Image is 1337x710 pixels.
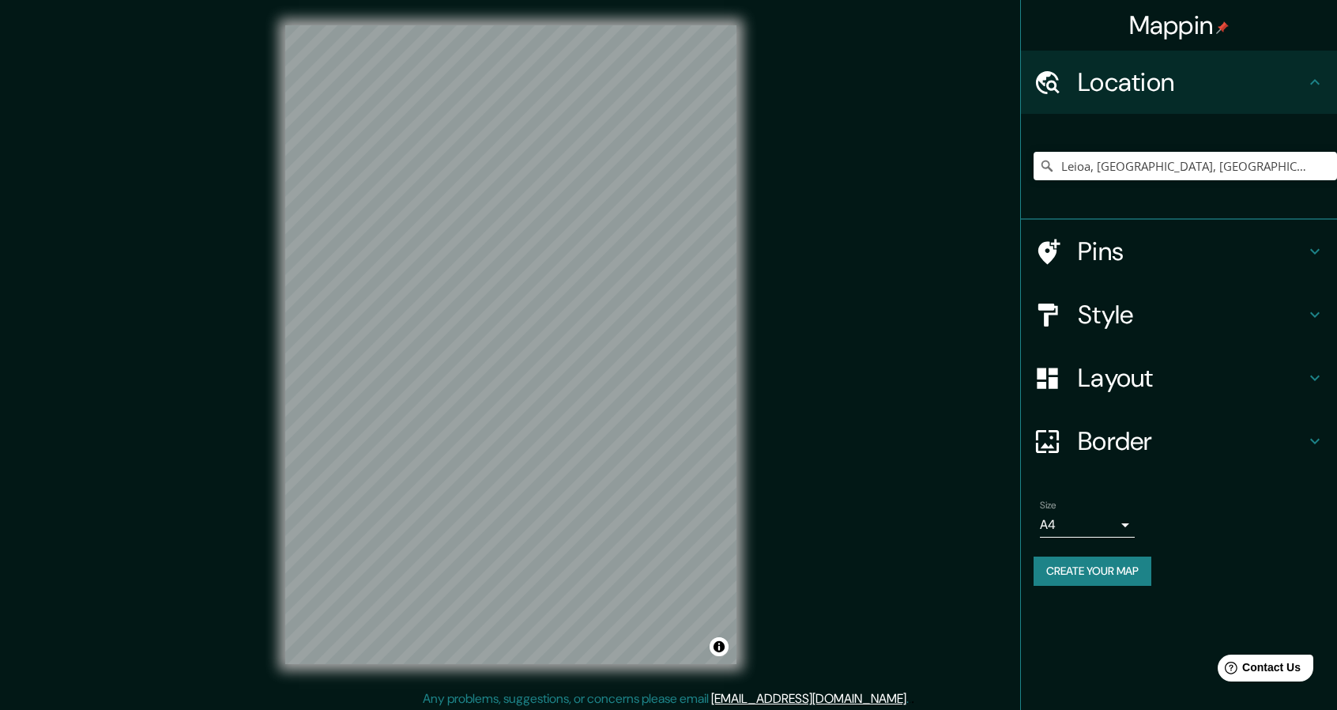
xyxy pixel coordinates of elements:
[1129,9,1230,41] h4: Mappin
[1034,557,1151,586] button: Create your map
[1078,425,1305,457] h4: Border
[1078,362,1305,394] h4: Layout
[1021,283,1337,346] div: Style
[1021,51,1337,114] div: Location
[285,25,736,664] canvas: Map
[1021,410,1337,473] div: Border
[423,689,909,708] p: Any problems, suggestions, or concerns please email .
[909,689,911,708] div: .
[1078,66,1305,98] h4: Location
[1078,299,1305,330] h4: Style
[1078,236,1305,267] h4: Pins
[1040,499,1056,512] label: Size
[711,690,906,707] a: [EMAIL_ADDRESS][DOMAIN_NAME]
[1040,512,1135,538] div: A4
[710,637,729,656] button: Toggle attribution
[1196,648,1320,693] iframe: Help widget launcher
[1021,346,1337,410] div: Layout
[1021,220,1337,283] div: Pins
[1216,21,1229,34] img: pin-icon.png
[911,689,914,708] div: .
[1034,152,1337,180] input: Pick your city or area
